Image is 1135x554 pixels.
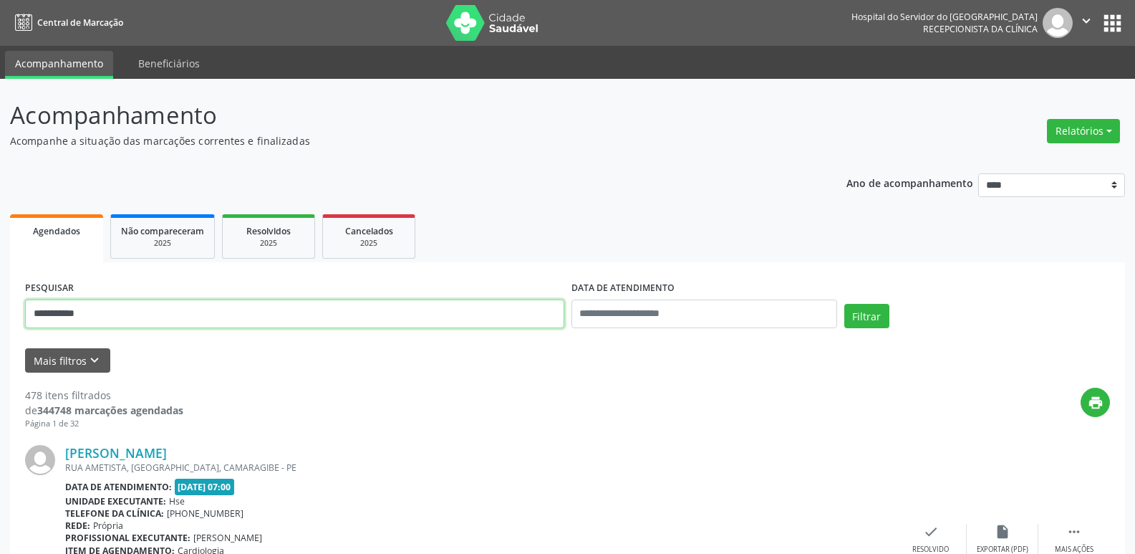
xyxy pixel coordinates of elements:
[995,524,1010,540] i: insert_drive_file
[65,532,190,544] b: Profissional executante:
[37,403,183,417] strong: 344748 marcações agendadas
[1073,8,1100,38] button: 
[121,238,204,249] div: 2025
[175,479,235,495] span: [DATE] 07:00
[25,445,55,475] img: img
[25,403,183,418] div: de
[233,238,304,249] div: 2025
[10,133,791,148] p: Acompanhe a situação das marcações correntes e finalizadas
[87,353,102,368] i: keyboard_arrow_down
[65,495,166,507] b: Unidade executante:
[25,388,183,403] div: 478 itens filtrados
[10,11,123,34] a: Central de Marcação
[1081,388,1110,417] button: print
[10,97,791,133] p: Acompanhamento
[65,481,172,493] b: Data de atendimento:
[128,51,210,76] a: Beneficiários
[571,277,675,300] label: DATA DE ATENDIMENTO
[65,507,164,520] b: Telefone da clínica:
[37,16,123,29] span: Central de Marcação
[169,495,185,507] span: Hse
[25,277,74,300] label: PESQUISAR
[923,524,939,540] i: check
[846,173,973,191] p: Ano de acompanhamento
[25,348,110,373] button: Mais filtroskeyboard_arrow_down
[25,418,183,430] div: Página 1 de 32
[65,520,90,532] b: Rede:
[1088,395,1103,411] i: print
[121,225,204,237] span: Não compareceram
[333,238,405,249] div: 2025
[193,532,262,544] span: [PERSON_NAME]
[167,507,243,520] span: [PHONE_NUMBER]
[923,23,1038,35] span: Recepcionista da clínica
[33,225,80,237] span: Agendados
[1066,524,1082,540] i: 
[1078,13,1094,29] i: 
[5,51,113,79] a: Acompanhamento
[844,304,889,328] button: Filtrar
[1047,119,1120,143] button: Relatórios
[1043,8,1073,38] img: img
[93,520,123,532] span: Própria
[345,225,393,237] span: Cancelados
[1100,11,1125,36] button: apps
[851,11,1038,23] div: Hospital do Servidor do [GEOGRAPHIC_DATA]
[65,462,895,474] div: RUA AMETISTA, [GEOGRAPHIC_DATA], CAMARAGIBE - PE
[246,225,291,237] span: Resolvidos
[65,445,167,461] a: [PERSON_NAME]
